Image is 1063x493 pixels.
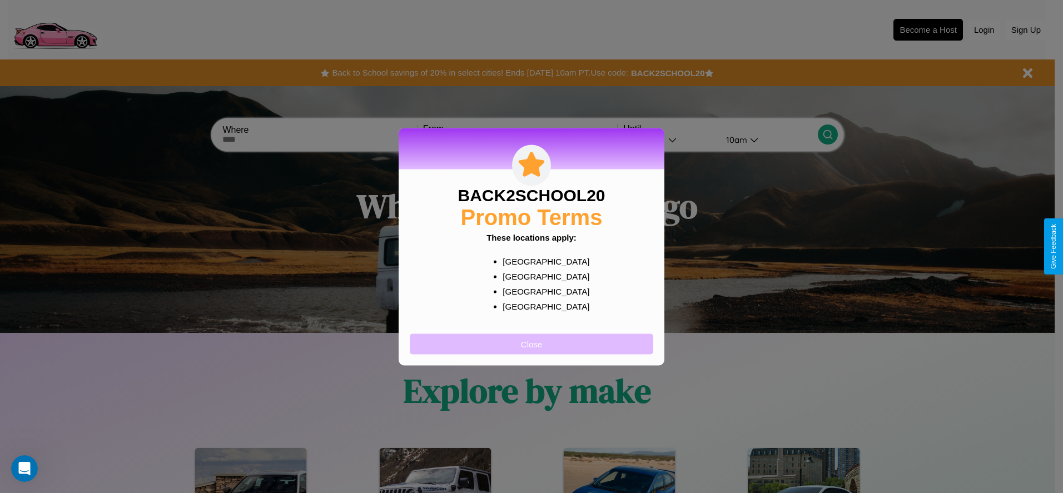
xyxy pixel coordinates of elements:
button: Close [410,333,653,354]
iframe: Intercom live chat [11,455,38,482]
b: These locations apply: [486,232,577,242]
p: [GEOGRAPHIC_DATA] [503,283,582,298]
p: [GEOGRAPHIC_DATA] [503,298,582,313]
p: [GEOGRAPHIC_DATA] [503,253,582,268]
div: Give Feedback [1050,224,1057,269]
p: [GEOGRAPHIC_DATA] [503,268,582,283]
h2: Promo Terms [461,205,603,230]
h3: BACK2SCHOOL20 [458,186,605,205]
